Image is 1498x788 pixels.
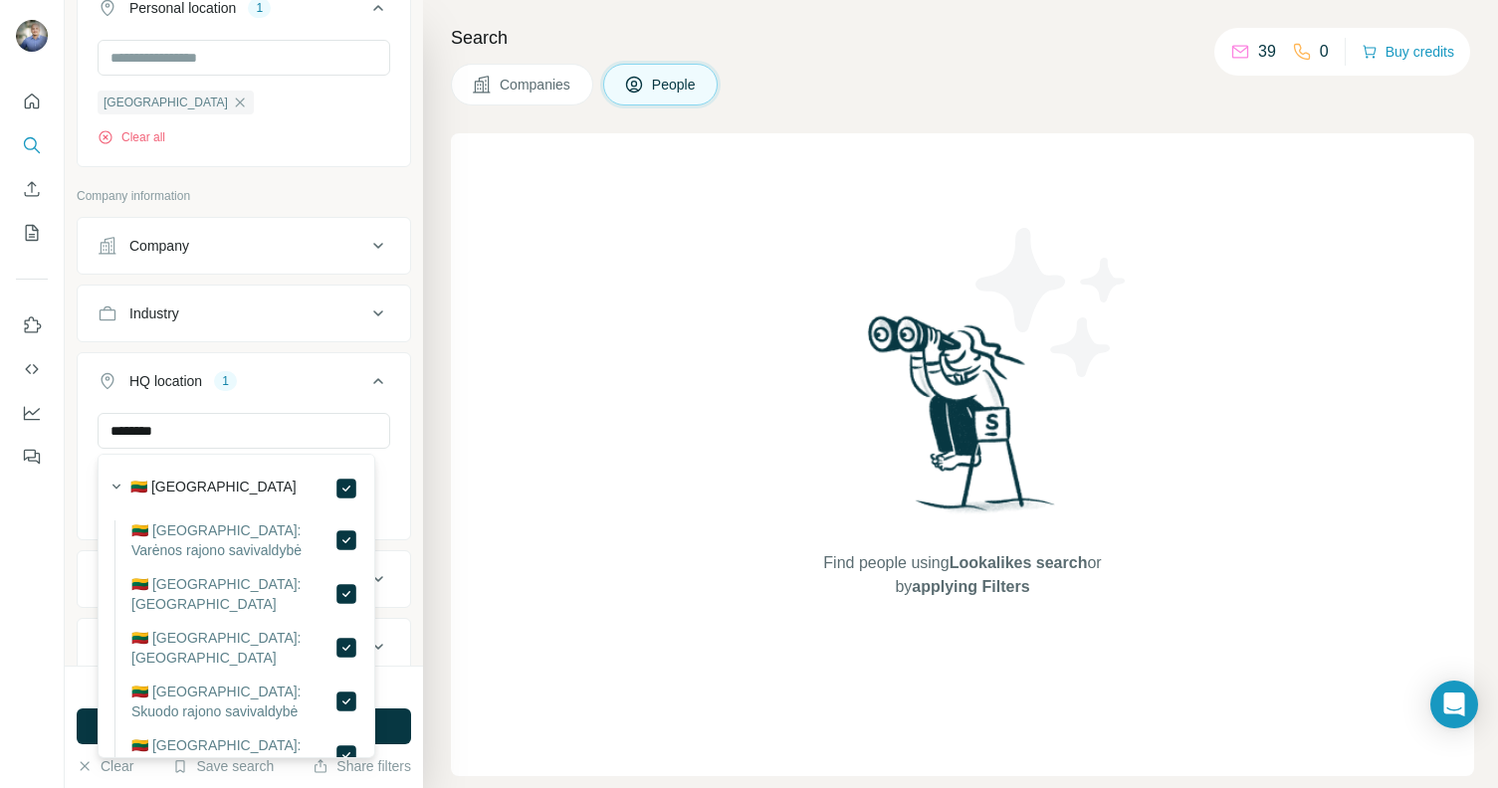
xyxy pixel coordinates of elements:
button: Clear all [98,128,165,146]
div: 1 [214,372,237,390]
button: Company [78,222,410,270]
button: Share filters [313,756,411,776]
button: Buy credits [1362,38,1454,66]
button: Search [16,127,48,163]
label: 🇱🇹 [GEOGRAPHIC_DATA]: [GEOGRAPHIC_DATA] [131,628,334,668]
span: People [652,75,698,95]
button: Enrich CSV [16,171,48,207]
button: Use Surfe API [16,351,48,387]
span: Lookalikes search [950,554,1088,571]
button: Save search [172,756,274,776]
span: Companies [500,75,572,95]
p: 39 [1258,40,1276,64]
button: Employees (size) [78,623,410,671]
button: Annual revenue ($) [78,555,410,603]
button: Industry [78,290,410,337]
p: 0 [1320,40,1329,64]
button: Run search [77,708,411,744]
span: [GEOGRAPHIC_DATA] [104,94,228,111]
p: Company information [77,187,411,205]
div: Open Intercom Messenger [1430,681,1478,728]
button: My lists [16,215,48,251]
label: 🇱🇹 [GEOGRAPHIC_DATA]: [GEOGRAPHIC_DATA] [131,574,334,614]
div: HQ location [129,371,202,391]
div: Company [129,236,189,256]
label: 🇱🇹 [GEOGRAPHIC_DATA]: Skuodo rajono savivaldybė [131,682,334,721]
label: 🇱🇹 [GEOGRAPHIC_DATA] [130,477,297,500]
h4: Search [451,24,1474,52]
button: Dashboard [16,395,48,431]
label: 🇱🇹 [GEOGRAPHIC_DATA]: [GEOGRAPHIC_DATA] [131,735,334,775]
button: Use Surfe on LinkedIn [16,307,48,343]
span: Find people using or by [803,551,1122,599]
div: Industry [129,303,179,323]
button: Feedback [16,439,48,475]
img: Avatar [16,20,48,52]
img: Surfe Illustration - Woman searching with binoculars [859,310,1066,532]
img: Surfe Illustration - Stars [963,213,1142,392]
button: Quick start [16,84,48,119]
span: applying Filters [912,578,1029,595]
label: 🇱🇹 [GEOGRAPHIC_DATA]: Varėnos rajono savivaldybė [131,520,334,560]
button: Clear [77,756,133,776]
button: HQ location1 [78,357,410,413]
